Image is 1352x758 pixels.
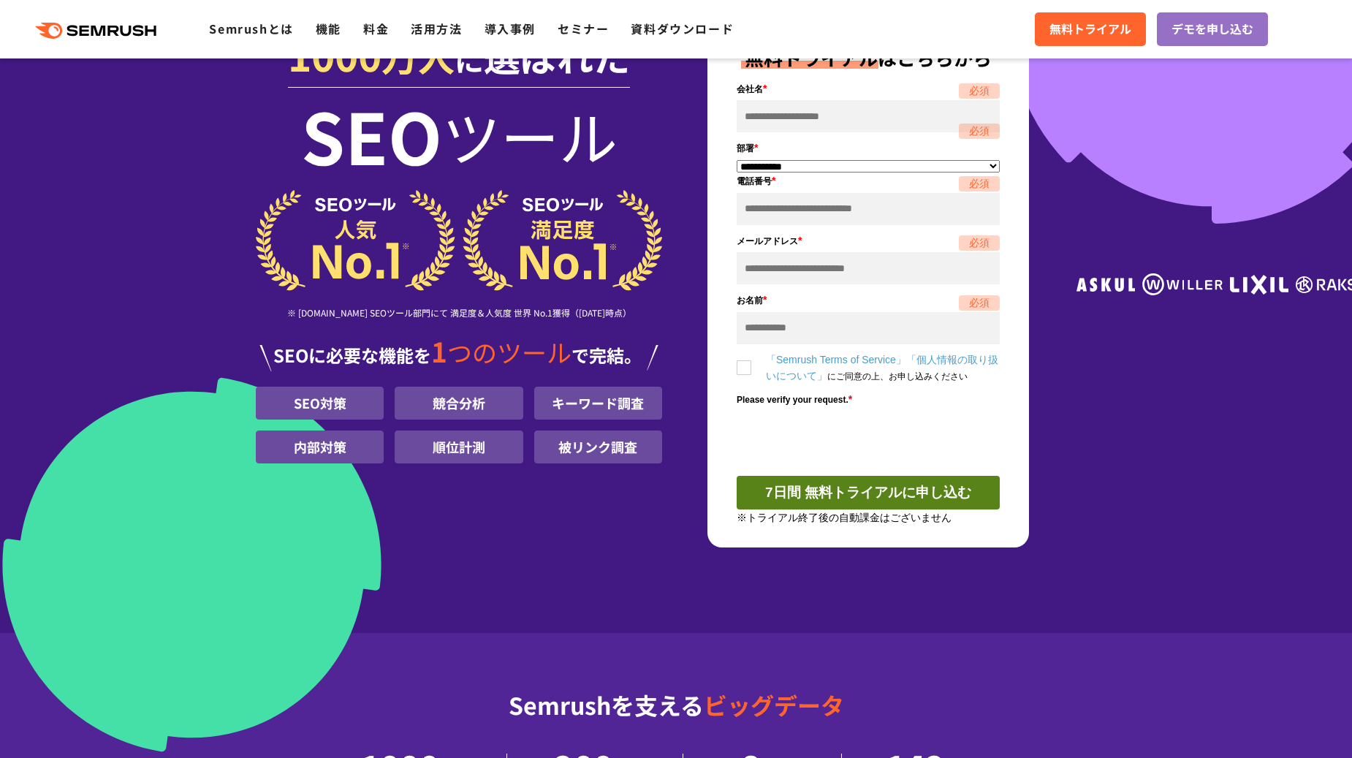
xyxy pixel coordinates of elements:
span: SEO [301,106,442,164]
a: 「Semrush Terms of Service」 [766,354,906,365]
div: Semrushを支える [256,680,1096,754]
span: 無料トライアル [1049,20,1131,39]
span: 必須 [959,124,1000,139]
a: デモを申し込む [1157,12,1268,46]
label: メールアドレス [737,232,1000,249]
label: 会社名 [737,80,1000,96]
div: SEOに必要な機能を [256,338,662,371]
span: ビッグデータ [704,688,844,721]
span: 1 [431,331,447,371]
div: ※ [DOMAIN_NAME] SEOツール部門にて 満足度＆人気度 世界 No.1獲得（[DATE]時点） [256,291,662,338]
label: にご同意の上、お申し込みください [766,352,1000,384]
span: 必須 [959,235,1000,251]
a: Semrushとは [209,20,293,37]
span: に [455,38,484,80]
li: 順位計測 [395,431,523,463]
span: で完結。 [571,342,642,368]
span: 必須 [959,83,1000,99]
span: ツール [442,106,618,164]
small: ※トライアル終了後の自動課金はございません [737,512,952,523]
a: セミナー [558,20,609,37]
li: 被リンク調査 [534,431,662,463]
label: お名前 [737,292,1000,308]
span: デモを申し込む [1171,20,1253,39]
label: Please verify your request. [737,391,1000,407]
a: 資料ダウンロード [631,20,734,37]
a: 活用方法 [411,20,462,37]
span: 必須 [959,295,1000,311]
iframe: reCAPTCHA [737,412,959,469]
a: 無料トライアル [1035,12,1146,46]
button: 7日間 無料トライアルに申し込む [737,476,1000,509]
label: 部署 [737,140,1000,156]
a: 機能 [316,20,341,37]
a: 料金 [363,20,389,37]
li: SEO対策 [256,387,384,420]
li: キーワード調査 [534,387,662,420]
span: 必須 [959,176,1000,192]
li: 内部対策 [256,431,384,463]
li: 競合分析 [395,387,523,420]
a: 導入事例 [485,20,536,37]
span: つのツール [447,334,571,370]
label: 電話番号 [737,173,1000,189]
